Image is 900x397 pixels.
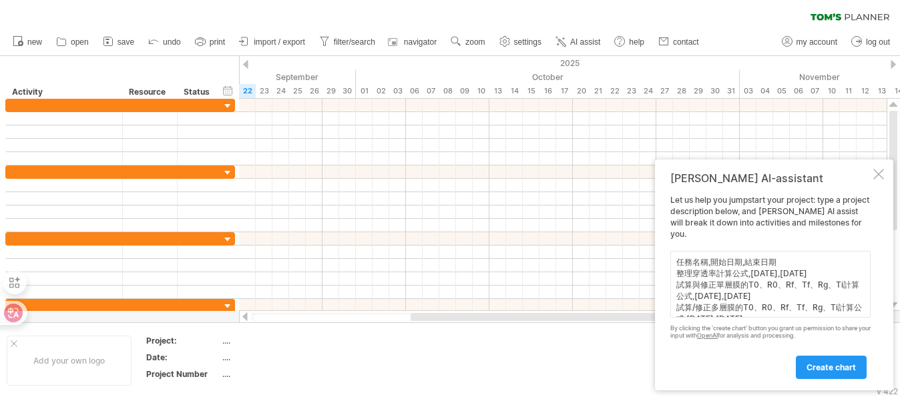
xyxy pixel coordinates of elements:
div: [PERSON_NAME] AI-assistant [670,171,871,185]
div: Monday, 6 October 2025 [406,84,423,98]
div: By clicking the 'create chart' button you grant us permission to share your input with for analys... [670,325,871,340]
div: Wednesday, 22 October 2025 [606,84,623,98]
div: .... [222,352,334,363]
div: .... [222,368,334,380]
div: Thursday, 25 September 2025 [289,84,306,98]
div: Wednesday, 5 November 2025 [773,84,790,98]
div: Project: [146,335,220,346]
span: new [27,37,42,47]
div: Thursday, 6 November 2025 [790,84,807,98]
div: Tuesday, 30 September 2025 [339,84,356,98]
div: Monday, 27 October 2025 [656,84,673,98]
div: Resource [129,85,170,99]
div: Tuesday, 14 October 2025 [506,84,523,98]
span: navigator [404,37,437,47]
div: Add your own logo [7,336,132,386]
div: Activity [12,85,115,99]
a: settings [496,33,545,51]
div: v 422 [877,386,898,396]
span: AI assist [570,37,600,47]
div: Status [184,85,213,99]
div: Tuesday, 4 November 2025 [756,84,773,98]
div: Friday, 24 October 2025 [640,84,656,98]
a: print [192,33,229,51]
a: import / export [236,33,309,51]
span: undo [163,37,181,47]
a: save [99,33,138,51]
div: Monday, 3 November 2025 [740,84,756,98]
a: AI assist [552,33,604,51]
div: Thursday, 23 October 2025 [623,84,640,98]
span: print [210,37,225,47]
div: Friday, 17 October 2025 [556,84,573,98]
a: undo [145,33,185,51]
span: create chart [807,362,856,372]
div: Tuesday, 21 October 2025 [590,84,606,98]
a: my account [778,33,841,51]
span: my account [797,37,837,47]
a: new [9,33,46,51]
div: Wednesday, 1 October 2025 [356,84,373,98]
a: contact [655,33,703,51]
div: Monday, 29 September 2025 [322,84,339,98]
div: Monday, 10 November 2025 [823,84,840,98]
span: save [118,37,134,47]
div: Friday, 7 November 2025 [807,84,823,98]
div: Project Number [146,368,220,380]
div: Thursday, 30 October 2025 [706,84,723,98]
div: Wednesday, 29 October 2025 [690,84,706,98]
div: Wednesday, 12 November 2025 [857,84,873,98]
a: OpenAI [697,332,718,339]
div: Friday, 3 October 2025 [389,84,406,98]
div: Monday, 13 October 2025 [489,84,506,98]
div: Wednesday, 15 October 2025 [523,84,539,98]
div: Tuesday, 23 September 2025 [256,84,272,98]
div: Thursday, 9 October 2025 [456,84,473,98]
div: Thursday, 13 November 2025 [873,84,890,98]
div: Wednesday, 24 September 2025 [272,84,289,98]
a: navigator [386,33,441,51]
div: Monday, 22 September 2025 [239,84,256,98]
a: filter/search [316,33,379,51]
div: Thursday, 2 October 2025 [373,84,389,98]
span: contact [673,37,699,47]
a: zoom [447,33,489,51]
div: Monday, 20 October 2025 [573,84,590,98]
div: Date: [146,352,220,363]
span: filter/search [334,37,375,47]
div: Thursday, 16 October 2025 [539,84,556,98]
a: create chart [796,356,867,379]
a: open [53,33,93,51]
div: Tuesday, 11 November 2025 [840,84,857,98]
div: Wednesday, 8 October 2025 [439,84,456,98]
div: .... [222,335,334,346]
div: Tuesday, 28 October 2025 [673,84,690,98]
div: Friday, 26 September 2025 [306,84,322,98]
div: Let us help you jumpstart your project: type a project description below, and [PERSON_NAME] AI as... [670,195,871,378]
a: log out [848,33,894,51]
div: October 2025 [356,70,740,84]
div: Tuesday, 7 October 2025 [423,84,439,98]
a: help [611,33,648,51]
span: help [629,37,644,47]
div: Friday, 10 October 2025 [473,84,489,98]
span: open [71,37,89,47]
span: settings [514,37,541,47]
div: Friday, 31 October 2025 [723,84,740,98]
span: log out [866,37,890,47]
span: import / export [254,37,305,47]
span: zoom [465,37,485,47]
